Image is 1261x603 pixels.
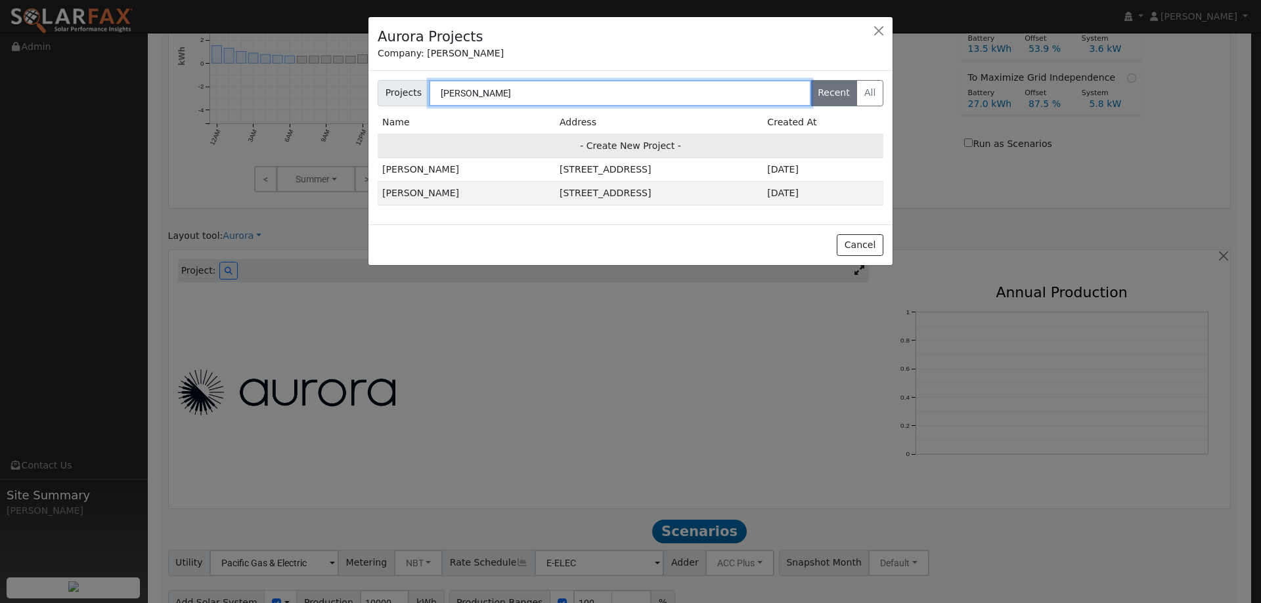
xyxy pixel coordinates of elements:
td: [PERSON_NAME] [378,158,555,182]
td: 3m [763,182,883,205]
td: [PERSON_NAME] [378,182,555,205]
td: [STREET_ADDRESS] [555,182,763,205]
label: Recent [810,80,858,106]
h4: Aurora Projects [378,26,483,47]
td: 2m [763,158,883,182]
button: Cancel [837,234,883,257]
td: Address [555,111,763,135]
td: Name [378,111,555,135]
div: Company: [PERSON_NAME] [378,47,883,60]
td: Created At [763,111,883,135]
td: [STREET_ADDRESS] [555,158,763,182]
span: Projects [378,80,430,106]
label: All [856,80,883,106]
td: - Create New Project - [378,134,883,157]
